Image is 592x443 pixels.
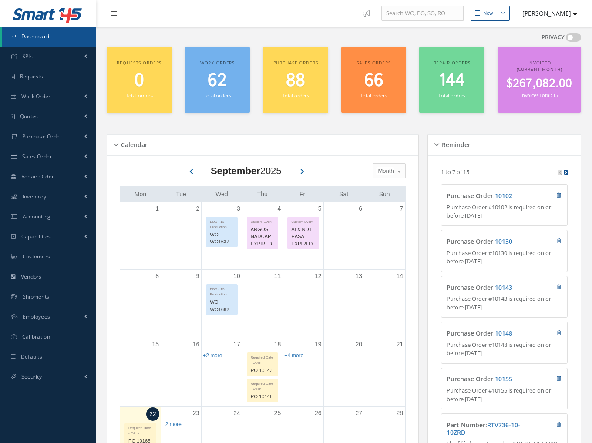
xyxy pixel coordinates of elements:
[256,189,269,200] a: Thursday
[204,92,231,99] small: Total orders
[135,68,144,93] span: 0
[447,386,562,403] p: Purchase Order #10155 is required on or before [DATE]
[117,60,161,66] span: Requests orders
[21,273,42,280] span: Vendors
[247,217,278,225] div: Custom Event
[283,269,323,338] td: September 12, 2025
[364,269,405,338] td: September 14, 2025
[498,47,581,113] a: Invoiced (Current Month) $267,082.00 Invoices Total: 15
[191,338,202,351] a: September 16, 2025
[353,338,364,351] a: September 20, 2025
[438,92,465,99] small: Total orders
[247,379,278,392] div: Required Date - Open
[521,92,558,98] small: Invoices Total: 15
[441,168,469,176] p: 1 to 7 of 15
[483,10,493,17] div: New
[364,202,405,270] td: September 7, 2025
[242,269,283,338] td: September 11, 2025
[357,202,364,215] a: September 6, 2025
[283,202,323,270] td: September 5, 2025
[23,213,51,220] span: Accounting
[272,270,283,282] a: September 11, 2025
[206,297,237,315] div: WO WO1682
[313,270,323,282] a: September 12, 2025
[323,269,364,338] td: September 13, 2025
[154,202,161,215] a: September 1, 2025
[313,407,323,420] a: September 26, 2025
[514,5,578,22] button: [PERSON_NAME]
[298,189,308,200] a: Friday
[447,422,529,436] h4: Part Number
[506,75,572,92] span: $267,082.00
[341,47,407,113] a: Sales orders 66 Total orders
[247,353,278,366] div: Required Date - Open
[22,153,52,160] span: Sales Order
[185,47,250,113] a: Work orders 62 Total orders
[232,270,242,282] a: September 10, 2025
[493,329,512,337] span: :
[471,6,510,21] button: New
[447,330,529,337] h4: Purchase Order
[22,333,50,340] span: Calibration
[447,295,562,312] p: Purchase Order #10143 is required on or before [DATE]
[394,338,405,351] a: September 21, 2025
[377,189,392,200] a: Sunday
[202,338,242,407] td: September 17, 2025
[21,233,51,240] span: Capabilities
[23,293,50,300] span: Shipments
[161,202,201,270] td: September 2, 2025
[337,189,350,200] a: Saturday
[202,202,242,270] td: September 3, 2025
[495,283,512,292] a: 10143
[323,338,364,407] td: September 20, 2025
[22,53,33,60] span: KPIs
[232,407,242,420] a: September 24, 2025
[286,68,305,93] span: 88
[247,366,278,376] div: PO 10143
[447,238,529,245] h4: Purchase Order
[495,191,512,200] a: 10102
[247,225,278,249] div: ARGOS NADCAP EXPIRED
[21,353,42,360] span: Defaults
[133,189,148,200] a: Monday
[283,338,323,407] td: September 19, 2025
[126,92,153,99] small: Total orders
[161,338,201,407] td: September 16, 2025
[493,191,512,200] span: :
[447,341,562,358] p: Purchase Order #10148 is required on or before [DATE]
[447,192,529,200] h4: Purchase Order
[528,60,551,66] span: Invoiced
[495,237,512,245] a: 10130
[272,407,283,420] a: September 25, 2025
[195,202,202,215] a: September 2, 2025
[162,421,182,427] a: Show 2 more events
[211,164,282,178] div: 2025
[211,165,260,176] b: September
[313,338,323,351] a: September 19, 2025
[447,421,520,436] a: RTV736-10-10ZRD
[146,407,159,421] a: September 22, 2025
[284,352,303,359] a: Show 4 more events
[150,338,161,351] a: September 15, 2025
[118,138,148,149] h5: Calendar
[493,237,512,245] span: :
[364,338,405,407] td: September 21, 2025
[439,138,471,149] h5: Reminder
[353,270,364,282] a: September 13, 2025
[364,68,383,93] span: 66
[206,230,237,247] div: WO WO1637
[376,167,394,175] span: Month
[154,270,161,282] a: September 8, 2025
[20,73,43,80] span: Requests
[447,376,529,383] h4: Purchase Order
[288,217,318,225] div: Custom Event
[542,33,565,42] label: PRIVACY
[495,375,512,383] a: 10155
[120,338,161,407] td: September 15, 2025
[495,329,512,337] a: 10148
[316,202,323,215] a: September 5, 2025
[208,68,227,93] span: 62
[394,407,405,420] a: September 28, 2025
[394,270,405,282] a: September 14, 2025
[200,60,235,66] span: Work orders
